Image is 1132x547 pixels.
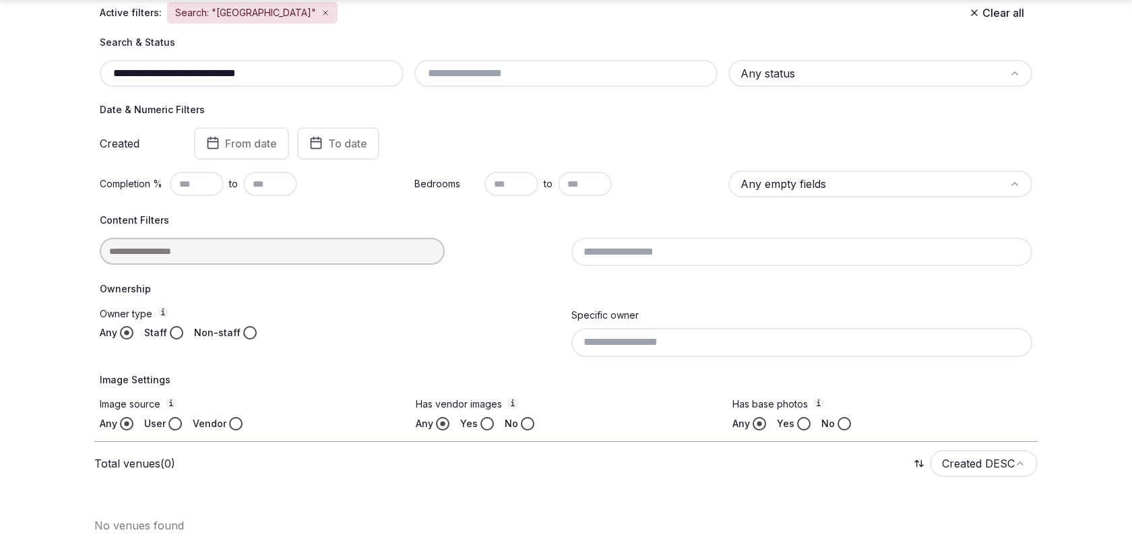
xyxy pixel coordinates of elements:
span: From date [225,137,277,150]
h4: Content Filters [100,214,1032,227]
span: to [544,177,553,191]
button: Image source [166,397,177,408]
h4: Search & Status [100,36,1032,49]
label: Any [416,417,433,430]
label: Yes [460,417,478,430]
label: Created [100,138,175,149]
label: No [505,417,518,430]
label: Non-staff [194,326,241,340]
span: To date [328,137,367,150]
label: Has vendor images [416,397,716,412]
label: Owner type [100,307,561,321]
label: Any [100,326,117,340]
label: Yes [777,417,794,430]
label: Specific owner [571,309,639,321]
label: Image source [100,397,400,412]
h4: Date & Numeric Filters [100,103,1032,117]
button: Has base photos [813,397,824,408]
button: To date [297,127,379,160]
p: Total venues (0) [94,456,175,471]
label: Any [732,417,750,430]
p: No venues found [94,517,1038,534]
button: Owner type [158,307,168,317]
span: to [229,177,238,191]
label: Completion % [100,177,164,191]
label: Any [100,417,117,430]
label: Bedrooms [414,177,479,191]
label: Has base photos [732,397,1032,412]
label: Staff [144,326,167,340]
label: No [821,417,835,430]
button: From date [194,127,289,160]
h4: Image Settings [100,373,1032,387]
label: User [144,417,166,430]
h4: Ownership [100,282,1032,296]
button: Has vendor images [507,397,518,408]
label: Vendor [193,417,226,430]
